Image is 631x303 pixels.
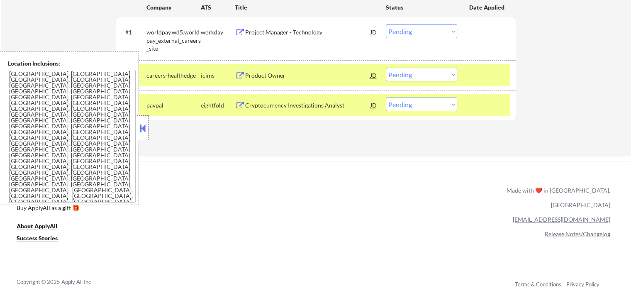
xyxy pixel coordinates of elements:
[17,278,112,286] div: Copyright © 2025 Apply All Inc
[469,3,506,12] div: Date Applied
[17,203,100,214] a: Buy ApplyAll as a gift 🎁
[146,71,201,80] div: careers-healthedge
[201,71,235,80] div: icims
[513,216,610,223] a: [EMAIL_ADDRESS][DOMAIN_NAME]
[515,281,561,288] a: Terms & Conditions
[245,28,370,37] div: Project Manager - Technology
[245,101,370,110] div: Cryptocurrency Investigations Analyst
[566,281,599,288] a: Privacy Policy
[201,3,235,12] div: ATS
[370,24,378,39] div: JD
[17,205,100,211] div: Buy ApplyAll as a gift 🎁
[370,68,378,83] div: JD
[245,71,370,80] div: Product Owner
[17,222,57,230] u: About ApplyAll
[201,28,235,37] div: workday
[125,28,140,37] div: #1
[545,230,610,237] a: Release Notes/Changelog
[235,3,378,12] div: Title
[503,183,610,212] div: Made with ❤️ in [GEOGRAPHIC_DATA], [GEOGRAPHIC_DATA]
[146,28,201,53] div: worldpay.wd5.worldpay_external_careers_site
[17,195,333,203] a: Refer & earn free applications 👯‍♀️
[146,101,201,110] div: paypal
[17,222,69,232] a: About ApplyAll
[146,3,201,12] div: Company
[201,101,235,110] div: eightfold
[8,59,136,68] div: Location Inclusions:
[370,98,378,112] div: JD
[17,235,58,242] u: Success Stories
[17,234,69,244] a: Success Stories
